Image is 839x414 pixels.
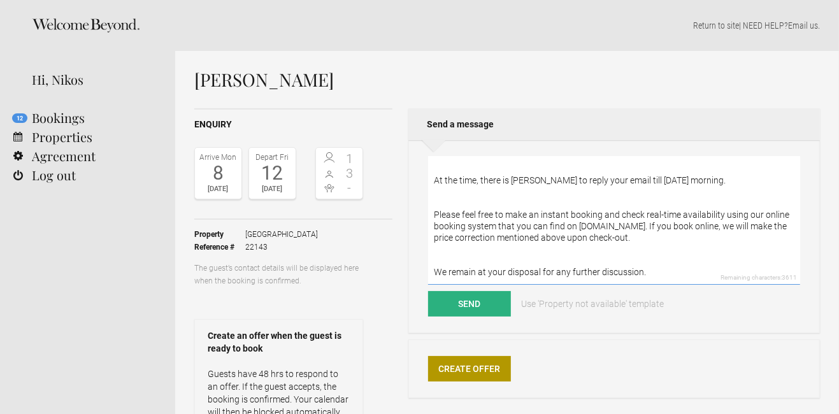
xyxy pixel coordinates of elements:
[513,291,673,317] a: Use 'Property not available' template
[194,19,820,32] p: | NEED HELP? .
[194,118,392,131] h2: Enquiry
[252,151,292,164] div: Depart Fri
[408,108,820,140] h2: Send a message
[340,167,360,180] span: 3
[194,262,363,287] p: The guest’s contact details will be displayed here when the booking is confirmed.
[198,151,238,164] div: Arrive Mon
[194,70,820,89] h1: [PERSON_NAME]
[788,20,818,31] a: Email us
[245,228,318,241] span: [GEOGRAPHIC_DATA]
[340,182,360,194] span: -
[252,183,292,196] div: [DATE]
[194,241,245,253] strong: Reference #
[194,228,245,241] strong: Property
[12,113,27,123] flynt-notification-badge: 12
[208,329,350,355] strong: Create an offer when the guest is ready to book
[245,241,318,253] span: 22143
[32,70,156,89] div: Hi, Nikos
[428,356,511,382] a: Create Offer
[198,183,238,196] div: [DATE]
[340,152,360,165] span: 1
[198,164,238,183] div: 8
[693,20,739,31] a: Return to site
[252,164,292,183] div: 12
[428,291,511,317] button: Send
